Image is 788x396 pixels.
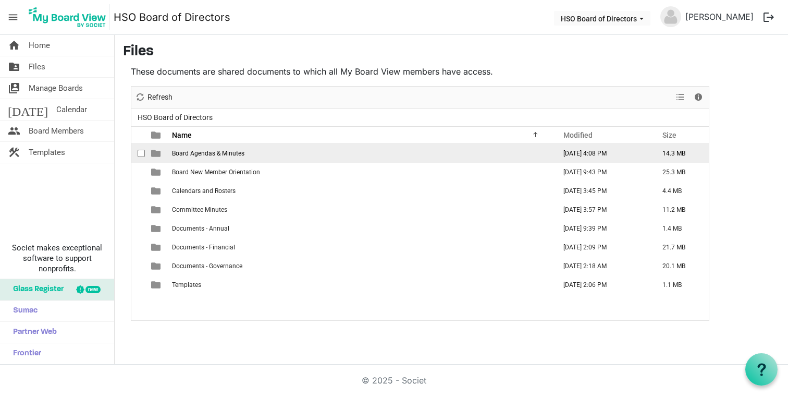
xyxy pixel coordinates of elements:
[169,257,552,275] td: Documents - Governance is template cell column header Name
[552,257,651,275] td: August 21, 2025 2:18 AM column header Modified
[56,99,87,120] span: Calendar
[145,238,169,257] td: is template cell column header type
[172,225,229,232] span: Documents - Annual
[131,219,145,238] td: checkbox
[8,99,48,120] span: [DATE]
[8,78,20,99] span: switch_account
[131,163,145,182] td: checkbox
[169,219,552,238] td: Documents - Annual is template cell column header Name
[169,238,552,257] td: Documents - Financial is template cell column header Name
[169,275,552,294] td: Templates is template cell column header Name
[131,87,176,109] div: Refresh
[145,219,169,238] td: is template cell column header type
[26,4,109,30] img: My Board View Logo
[5,243,109,274] span: Societ makes exceptional software to support nonprofits.
[146,91,174,104] span: Refresh
[3,7,23,27] span: menu
[123,43,780,61] h3: Files
[136,111,215,124] span: HSO Board of Directors
[552,219,651,238] td: April 30, 2025 9:39 PM column header Modified
[552,275,651,294] td: April 13, 2025 2:06 PM column header Modified
[172,131,192,139] span: Name
[8,343,41,364] span: Frontier
[660,6,681,27] img: no-profile-picture.svg
[131,200,145,219] td: checkbox
[8,301,38,321] span: Sumac
[145,200,169,219] td: is template cell column header type
[552,200,651,219] td: September 08, 2025 3:57 PM column header Modified
[651,238,709,257] td: 21.7 MB is template cell column header Size
[681,6,758,27] a: [PERSON_NAME]
[131,257,145,275] td: checkbox
[172,206,227,213] span: Committee Minutes
[651,144,709,163] td: 14.3 MB is template cell column header Size
[8,279,64,300] span: Glass Register
[145,163,169,182] td: is template cell column header type
[692,91,706,104] button: Details
[689,87,707,109] div: Details
[145,275,169,294] td: is template cell column header type
[672,87,689,109] div: View
[169,200,552,219] td: Committee Minutes is template cell column header Name
[651,257,709,275] td: 20.1 MB is template cell column header Size
[29,142,65,163] span: Templates
[169,144,552,163] td: Board Agendas & Minutes is template cell column header Name
[362,375,426,386] a: © 2025 - Societ
[29,121,84,141] span: Board Members
[131,144,145,163] td: checkbox
[29,56,45,77] span: Files
[8,142,20,163] span: construction
[172,244,235,251] span: Documents - Financial
[8,322,57,343] span: Partner Web
[172,150,244,157] span: Board Agendas & Minutes
[114,7,230,28] a: HSO Board of Directors
[29,78,83,99] span: Manage Boards
[651,200,709,219] td: 11.2 MB is template cell column header Size
[552,238,651,257] td: April 15, 2025 2:09 PM column header Modified
[8,56,20,77] span: folder_shared
[8,121,20,141] span: people
[651,219,709,238] td: 1.4 MB is template cell column header Size
[552,182,651,200] td: September 08, 2025 3:45 PM column header Modified
[131,65,709,78] p: These documents are shared documents to which all My Board View members have access.
[758,6,780,28] button: logout
[662,131,676,139] span: Size
[169,182,552,200] td: Calendars and Rosters is template cell column header Name
[172,187,236,195] span: Calendars and Rosters
[563,131,593,139] span: Modified
[651,163,709,182] td: 25.3 MB is template cell column header Size
[674,91,686,104] button: View dropdownbutton
[145,182,169,200] td: is template cell column header type
[26,4,114,30] a: My Board View Logo
[552,163,651,182] td: April 30, 2025 9:43 PM column header Modified
[131,238,145,257] td: checkbox
[131,182,145,200] td: checkbox
[172,281,201,289] span: Templates
[651,275,709,294] td: 1.1 MB is template cell column header Size
[133,91,175,104] button: Refresh
[85,286,101,293] div: new
[172,262,242,270] span: Documents - Governance
[552,144,651,163] td: September 04, 2025 4:08 PM column header Modified
[145,257,169,275] td: is template cell column header type
[554,11,650,26] button: HSO Board of Directors dropdownbutton
[145,144,169,163] td: is template cell column header type
[169,163,552,182] td: Board New Member Orientation is template cell column header Name
[8,35,20,56] span: home
[131,275,145,294] td: checkbox
[29,35,50,56] span: Home
[651,182,709,200] td: 4.4 MB is template cell column header Size
[172,169,260,176] span: Board New Member Orientation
